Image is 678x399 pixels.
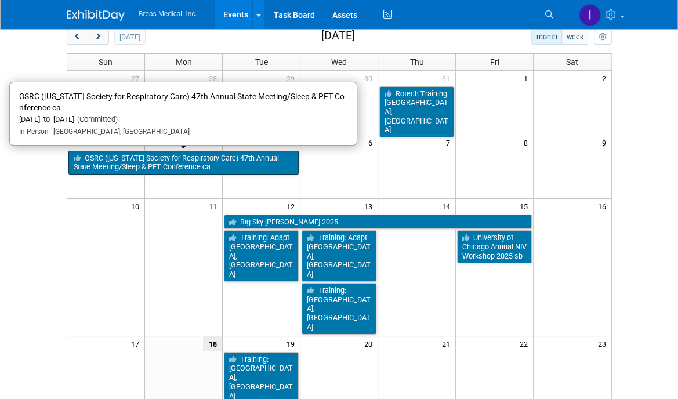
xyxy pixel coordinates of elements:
span: 14 [441,199,455,213]
span: Sun [99,57,113,67]
span: 1 [523,71,533,85]
span: 12 [285,199,300,213]
button: month [531,30,562,45]
span: 19 [285,336,300,351]
span: 21 [441,336,455,351]
span: 20 [363,336,378,351]
i: Personalize Calendar [599,34,607,41]
a: OSRC ([US_STATE] Society for Respiratory Care) 47th Annual State Meeting/Sleep & PFT Conference ca [68,151,299,175]
span: Thu [410,57,424,67]
span: 7 [445,135,455,150]
button: prev [67,30,88,45]
span: 17 [130,336,144,351]
span: Wed [331,57,347,67]
span: (Committed) [74,115,118,124]
button: week [561,30,588,45]
span: 29 [285,71,300,85]
div: [DATE] to [DATE] [19,115,347,125]
span: 28 [208,71,222,85]
span: 10 [130,199,144,213]
a: Training: Adapt [GEOGRAPHIC_DATA], [GEOGRAPHIC_DATA] [302,230,376,282]
span: OSRC ([US_STATE] Society for Respiratory Care) 47th Annual State Meeting/Sleep & PFT Conference ca [19,92,345,112]
span: 11 [208,199,222,213]
span: [GEOGRAPHIC_DATA], [GEOGRAPHIC_DATA] [49,128,190,136]
span: 8 [523,135,533,150]
a: Training: [GEOGRAPHIC_DATA], [GEOGRAPHIC_DATA] [302,283,376,335]
span: 30 [363,71,378,85]
a: Big Sky [PERSON_NAME] 2025 [224,215,532,230]
span: Mon [176,57,192,67]
span: Sat [566,57,578,67]
span: 27 [130,71,144,85]
span: Breas Medical, Inc. [139,10,197,18]
span: 6 [367,135,378,150]
span: Fri [490,57,499,67]
span: 23 [597,336,611,351]
span: 2 [601,71,611,85]
h2: [DATE] [321,30,355,42]
span: 15 [519,199,533,213]
span: 9 [601,135,611,150]
img: Inga Dolezar [579,4,601,26]
span: In-Person [19,128,49,136]
span: Tue [255,57,268,67]
img: ExhibitDay [67,10,125,21]
span: 16 [597,199,611,213]
span: 18 [203,336,222,351]
button: myCustomButton [594,30,611,45]
span: 31 [441,71,455,85]
span: 22 [519,336,533,351]
button: next [88,30,109,45]
a: University of Chicago Annual NIV Workshop 2025 sb [457,230,532,263]
a: Training: Adapt [GEOGRAPHIC_DATA], [GEOGRAPHIC_DATA] [224,230,299,282]
a: Rotech Training [GEOGRAPHIC_DATA], [GEOGRAPHIC_DATA] [379,86,454,138]
span: 13 [363,199,378,213]
button: [DATE] [114,30,145,45]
